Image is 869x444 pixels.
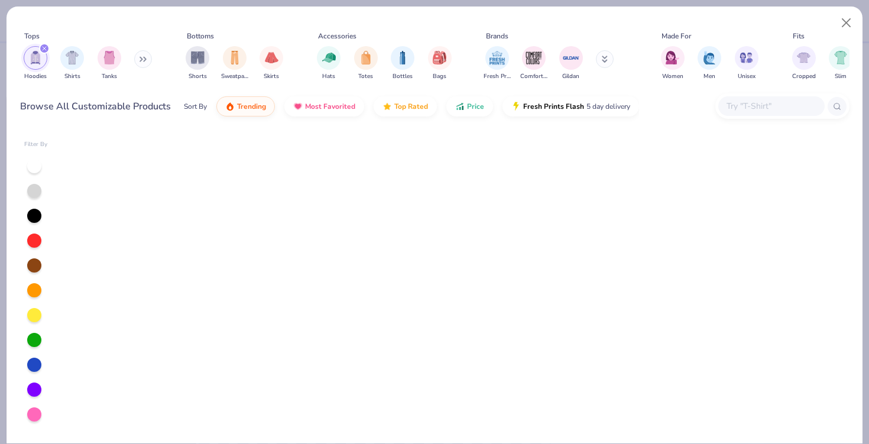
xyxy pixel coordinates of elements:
button: filter button [520,46,547,81]
img: Men Image [703,51,716,64]
span: Fresh Prints Flash [523,102,584,111]
button: filter button [186,46,209,81]
button: filter button [829,46,852,81]
button: Fresh Prints Flash5 day delivery [502,96,639,116]
div: filter for Shirts [60,46,84,81]
span: Cropped [792,72,816,81]
input: Try "T-Shirt" [725,99,816,113]
span: Skirts [264,72,279,81]
img: Gildan Image [562,49,580,67]
span: Bottles [393,72,413,81]
img: Hoodies Image [29,51,42,64]
img: Women Image [666,51,679,64]
img: most_fav.gif [293,102,303,111]
img: trending.gif [225,102,235,111]
button: filter button [60,46,84,81]
img: Hats Image [322,51,336,64]
button: filter button [354,46,378,81]
span: Most Favorited [305,102,355,111]
div: filter for Sweatpants [221,46,248,81]
button: filter button [735,46,758,81]
span: Men [703,72,715,81]
button: Most Favorited [284,96,364,116]
span: Women [662,72,683,81]
div: filter for Slim [829,46,852,81]
img: Bags Image [433,51,446,64]
span: Trending [237,102,266,111]
button: Close [835,12,858,34]
div: filter for Comfort Colors [520,46,547,81]
button: filter button [661,46,685,81]
img: Bottles Image [396,51,409,64]
img: Unisex Image [740,51,753,64]
div: filter for Unisex [735,46,758,81]
span: Shirts [64,72,80,81]
div: filter for Skirts [260,46,283,81]
div: filter for Hoodies [24,46,47,81]
button: Price [446,96,493,116]
div: Browse All Customizable Products [20,99,171,114]
img: Shorts Image [191,51,205,64]
div: Sort By [184,101,207,112]
span: Top Rated [394,102,428,111]
img: Shirts Image [66,51,79,64]
div: Fits [793,31,805,41]
div: filter for Fresh Prints [484,46,511,81]
span: Unisex [738,72,755,81]
img: Slim Image [834,51,847,64]
div: Accessories [318,31,356,41]
button: filter button [428,46,452,81]
button: filter button [98,46,121,81]
span: Sweatpants [221,72,248,81]
button: filter button [792,46,816,81]
span: Totes [358,72,373,81]
button: filter button [260,46,283,81]
button: Top Rated [374,96,437,116]
span: Slim [835,72,847,81]
button: filter button [317,46,341,81]
img: Cropped Image [797,51,810,64]
img: Totes Image [359,51,372,64]
button: filter button [391,46,414,81]
img: Sweatpants Image [228,51,241,64]
div: Filter By [24,140,48,149]
span: Hoodies [24,72,47,81]
img: Comfort Colors Image [525,49,543,67]
div: Brands [486,31,508,41]
img: TopRated.gif [382,102,392,111]
div: filter for Hats [317,46,341,81]
span: Shorts [189,72,207,81]
span: Hats [322,72,335,81]
div: filter for Men [698,46,721,81]
div: filter for Totes [354,46,378,81]
span: Fresh Prints [484,72,511,81]
button: Trending [216,96,275,116]
span: Tanks [102,72,117,81]
span: Gildan [562,72,579,81]
div: Made For [662,31,691,41]
button: filter button [698,46,721,81]
img: Tanks Image [103,51,116,64]
div: filter for Women [661,46,685,81]
div: filter for Cropped [792,46,816,81]
span: Comfort Colors [520,72,547,81]
button: filter button [484,46,511,81]
img: flash.gif [511,102,521,111]
button: filter button [24,46,47,81]
div: Bottoms [187,31,214,41]
button: filter button [221,46,248,81]
span: 5 day delivery [586,100,630,114]
span: Bags [433,72,446,81]
div: filter for Gildan [559,46,583,81]
img: Skirts Image [265,51,278,64]
span: Price [467,102,484,111]
div: filter for Bottles [391,46,414,81]
div: filter for Tanks [98,46,121,81]
img: Fresh Prints Image [488,49,506,67]
div: Tops [24,31,40,41]
div: filter for Bags [428,46,452,81]
div: filter for Shorts [186,46,209,81]
button: filter button [559,46,583,81]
